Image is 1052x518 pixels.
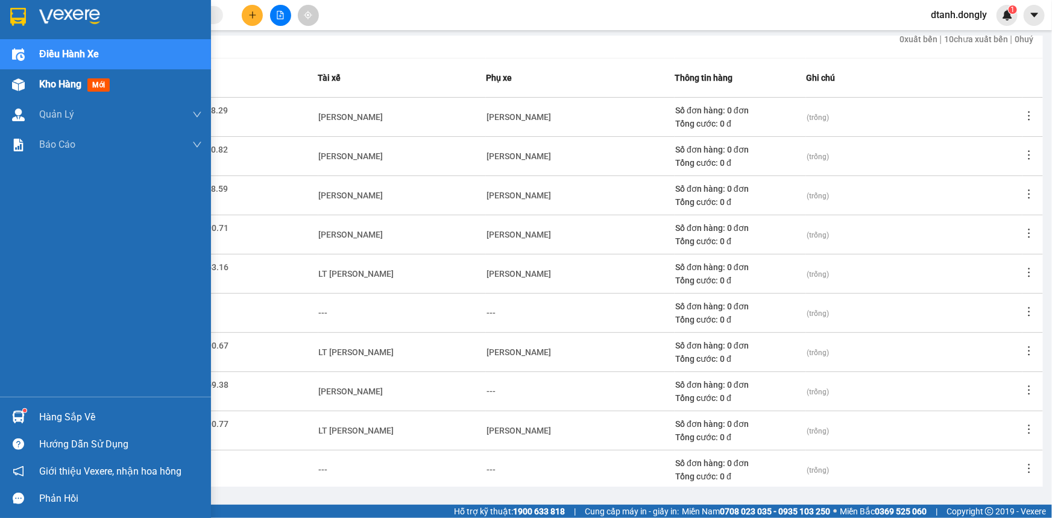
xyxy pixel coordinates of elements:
[487,463,496,476] div: ---
[807,388,829,396] span: (trống)
[13,438,24,450] span: question-circle
[87,78,110,92] span: mới
[23,409,27,412] sup: 1
[192,140,202,150] span: down
[39,408,202,426] div: Hàng sắp về
[304,11,312,19] span: aim
[807,427,829,435] span: (trống)
[1023,149,1035,161] span: more
[807,113,829,122] span: (trống)
[319,346,394,359] div: LT [PERSON_NAME]
[936,505,937,518] span: |
[807,270,829,279] span: (trống)
[807,153,829,161] span: (trống)
[675,391,805,405] div: Tổng cước: 0 đ
[487,228,551,241] div: [PERSON_NAME]
[675,456,805,470] div: Số đơn hàng: 0 đơn
[833,509,837,514] span: ⚪️
[675,235,805,248] div: Tổng cước: 0 đ
[675,71,732,84] span: Thông tin hàng
[682,505,830,518] span: Miền Nam
[192,110,202,119] span: down
[675,352,805,365] div: Tổng cước: 0 đ
[6,35,25,77] img: logo
[807,231,829,239] span: (trống)
[513,507,565,516] strong: 1900 633 818
[242,5,263,26] button: plus
[10,8,26,26] img: logo-vxr
[31,66,97,92] strong: PHIẾU BIÊN NHẬN
[12,411,25,423] img: warehouse-icon
[675,431,805,444] div: Tổng cước: 0 đ
[807,309,829,318] span: (trống)
[675,300,805,313] div: Số đơn hàng: 0 đơn
[39,78,81,90] span: Kho hàng
[941,34,1012,44] span: 10 chưa xuất bến
[1002,10,1013,21] img: icon-new-feature
[318,71,341,84] span: Tài xế
[319,424,394,437] div: LT [PERSON_NAME]
[675,117,805,130] div: Tổng cước: 0 đ
[1023,463,1035,475] span: more
[319,189,383,202] div: [PERSON_NAME]
[1023,423,1035,435] span: more
[12,139,25,151] img: solution-icon
[487,150,551,163] div: [PERSON_NAME]
[319,463,328,476] div: ---
[39,435,202,453] div: Hướng dẫn sử dụng
[899,34,941,44] span: 0 xuất bến
[1023,227,1035,239] span: more
[675,261,805,274] div: Số đơn hàng: 0 đơn
[1009,5,1017,14] sup: 1
[585,505,679,518] span: Cung cấp máy in - giấy in:
[921,7,997,22] span: dtanh.dongly
[319,306,328,320] div: ---
[574,505,576,518] span: |
[807,349,829,357] span: (trống)
[104,49,175,62] span: GP1410250115
[675,378,805,391] div: Số đơn hàng: 0 đơn
[1010,5,1015,14] span: 1
[675,417,805,431] div: Số đơn hàng: 0 đơn
[487,189,551,202] div: [PERSON_NAME]
[39,490,202,508] div: Phản hồi
[39,464,181,479] span: Giới thiệu Vexere, nhận hoa hồng
[806,71,835,84] span: Ghi chú
[487,110,551,124] div: [PERSON_NAME]
[39,137,75,152] span: Báo cáo
[1012,34,1033,44] span: 0 huỷ
[486,71,512,84] span: Phụ xe
[487,346,551,359] div: [PERSON_NAME]
[319,385,383,398] div: [PERSON_NAME]
[319,228,383,241] div: [PERSON_NAME]
[675,104,805,117] div: Số đơn hàng: 0 đơn
[1023,110,1035,122] span: more
[13,466,24,477] span: notification
[1023,384,1035,396] span: more
[487,385,496,398] div: ---
[985,507,994,516] span: copyright
[276,11,285,19] span: file-add
[840,505,927,518] span: Miền Bắc
[675,470,805,483] div: Tổng cước: 0 đ
[675,143,805,156] div: Số đơn hàng: 0 đơn
[675,274,805,287] div: Tổng cước: 0 đ
[319,150,383,163] div: [PERSON_NAME]
[454,505,565,518] span: Hỗ trợ kỹ thuật:
[1023,188,1035,200] span: more
[487,306,496,320] div: ---
[675,182,805,195] div: Số đơn hàng: 0 đơn
[298,5,319,26] button: aim
[675,156,805,169] div: Tổng cước: 0 đ
[13,493,24,504] span: message
[12,48,25,61] img: warehouse-icon
[675,195,805,209] div: Tổng cước: 0 đ
[875,507,927,516] strong: 0369 525 060
[270,5,291,26] button: file-add
[43,51,83,64] span: SĐT XE
[319,267,394,280] div: LT [PERSON_NAME]
[39,46,99,62] span: Điều hành xe
[807,192,829,200] span: (trống)
[1023,306,1035,318] span: more
[248,11,257,19] span: plus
